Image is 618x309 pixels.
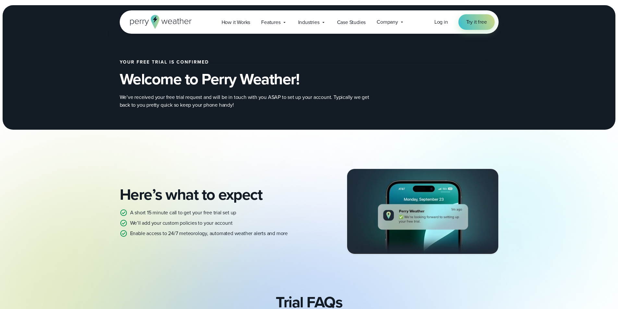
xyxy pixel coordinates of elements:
[120,60,401,65] h2: Your free trial is confirmed
[130,219,233,227] p: We’ll add your custom policies to your account
[120,70,401,88] h2: Welcome to Perry Weather!
[434,18,448,26] a: Log in
[120,93,379,109] p: We’ve received your free trial request and will be in touch with you ASAP to set up your account....
[458,14,495,30] a: Try it free
[222,18,250,26] span: How it Works
[298,18,320,26] span: Industries
[261,18,280,26] span: Features
[332,16,371,29] a: Case Studies
[130,230,288,237] p: Enable access to 24/7 meteorology, automated weather alerts and more
[466,18,487,26] span: Try it free
[216,16,256,29] a: How it Works
[130,209,236,217] p: A short 15 minute call to get your free trial set up
[120,185,304,204] h2: Here’s what to expect
[337,18,366,26] span: Case Studies
[377,18,398,26] span: Company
